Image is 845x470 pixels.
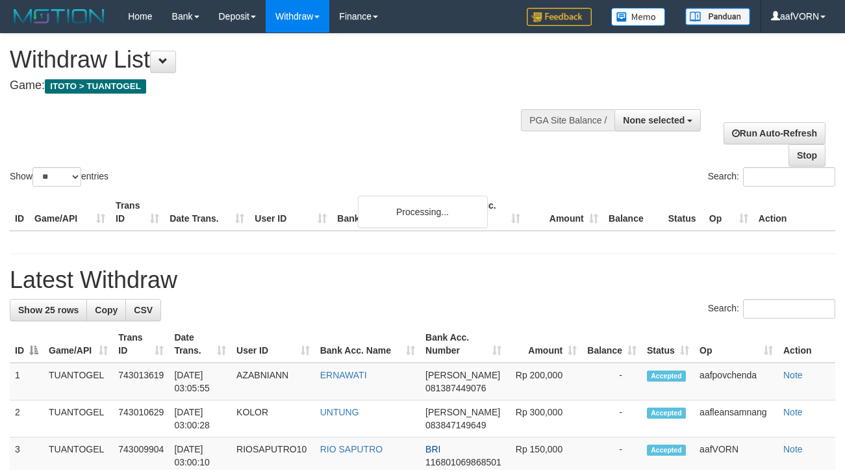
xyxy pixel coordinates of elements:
h1: Latest Withdraw [10,267,835,293]
th: Bank Acc. Name: activate to sort column ascending [315,326,420,363]
span: Copy 116801069868501 to clipboard [425,457,501,467]
th: User ID [249,194,332,231]
img: panduan.png [685,8,750,25]
td: 743013619 [113,363,169,400]
select: Showentries [32,167,81,187]
span: Accepted [647,408,686,419]
a: RIO SAPUTRO [320,444,383,454]
th: ID: activate to sort column descending [10,326,44,363]
div: PGA Site Balance / [521,109,614,131]
a: CSV [125,299,161,321]
th: Trans ID [110,194,164,231]
td: [DATE] 03:00:28 [169,400,231,437]
th: Action [778,326,835,363]
input: Search: [743,299,835,319]
th: Amount: activate to sort column ascending [507,326,582,363]
th: Op [704,194,753,231]
span: [PERSON_NAME] [425,370,500,380]
th: Action [753,194,835,231]
th: Bank Acc. Number: activate to sort column ascending [420,326,507,363]
a: Note [783,370,803,380]
span: ITOTO > TUANTOGEL [45,79,146,94]
th: Game/API [29,194,110,231]
th: Date Trans.: activate to sort column ascending [169,326,231,363]
td: KOLOR [231,400,315,437]
img: Button%20Memo.svg [611,8,666,26]
td: aafpovchenda [694,363,778,400]
a: Copy [86,299,126,321]
td: 1 [10,363,44,400]
th: Balance [603,194,663,231]
th: Status: activate to sort column ascending [642,326,694,363]
span: Copy [95,305,118,315]
th: Game/API: activate to sort column ascending [44,326,113,363]
th: Status [663,194,704,231]
th: Trans ID: activate to sort column ascending [113,326,169,363]
th: Balance: activate to sort column ascending [582,326,642,363]
td: [DATE] 03:05:55 [169,363,231,400]
td: AZABNIANN [231,363,315,400]
th: ID [10,194,29,231]
img: MOTION_logo.png [10,7,108,26]
label: Show entries [10,167,108,187]
span: Accepted [647,371,686,382]
input: Search: [743,167,835,187]
h4: Game: [10,79,550,92]
td: aafleansamnang [694,400,778,437]
td: - [582,363,642,400]
span: CSV [134,305,153,315]
th: Op: activate to sort column ascending [694,326,778,363]
td: Rp 200,000 [507,363,582,400]
a: Stop [788,144,826,166]
td: - [582,400,642,437]
th: Date Trans. [164,194,249,231]
span: Show 25 rows [18,305,79,315]
a: UNTUNG [320,407,359,417]
span: Copy 083847149649 to clipboard [425,420,486,430]
h1: Withdraw List [10,47,550,73]
span: Accepted [647,445,686,456]
a: Note [783,407,803,417]
td: TUANTOGEL [44,400,113,437]
a: Note [783,444,803,454]
a: Run Auto-Refresh [724,122,826,144]
span: Copy 081387449076 to clipboard [425,383,486,393]
th: Amount [525,194,603,231]
th: Bank Acc. Number [447,194,525,231]
td: TUANTOGEL [44,363,113,400]
a: ERNAWATI [320,370,367,380]
span: BRI [425,444,440,454]
button: None selected [614,109,701,131]
td: Rp 300,000 [507,400,582,437]
label: Search: [708,167,835,187]
a: Show 25 rows [10,299,87,321]
span: None selected [623,115,685,125]
th: User ID: activate to sort column ascending [231,326,315,363]
div: Processing... [358,196,488,228]
td: 743010629 [113,400,169,437]
span: [PERSON_NAME] [425,407,500,417]
td: 2 [10,400,44,437]
th: Bank Acc. Name [332,194,447,231]
img: Feedback.jpg [527,8,592,26]
label: Search: [708,299,835,319]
